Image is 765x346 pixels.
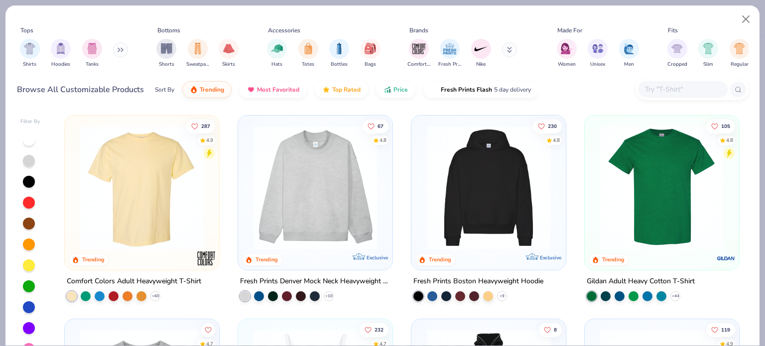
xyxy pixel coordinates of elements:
[360,323,388,337] button: Like
[668,26,678,35] div: Fits
[152,293,159,299] span: + 60
[196,248,216,268] img: Comfort Colors logo
[157,26,180,35] div: Bottoms
[730,39,750,68] div: filter for Regular
[431,86,439,94] img: flash.gif
[363,119,388,133] button: Like
[267,39,287,68] div: filter for Hats
[190,86,198,94] img: trending.gif
[557,39,577,68] div: filter for Women
[667,61,687,68] span: Cropped
[20,39,40,68] div: filter for Shirts
[271,61,282,68] span: Hats
[202,323,216,337] button: Like
[500,293,505,299] span: + 9
[315,81,368,98] button: Top Rated
[361,39,381,68] button: filter button
[438,39,461,68] button: filter button
[438,61,461,68] span: Fresh Prints
[332,86,361,94] span: Top Rated
[595,125,729,250] img: db319196-8705-402d-8b46-62aaa07ed94f
[438,39,461,68] div: filter for Fresh Prints
[298,39,318,68] div: filter for Totes
[271,43,283,54] img: Hats Image
[442,41,457,56] img: Fresh Prints Image
[558,61,576,68] span: Women
[248,125,382,250] img: f5d85501-0dbb-4ee4-b115-c08fa3845d83
[240,275,390,288] div: Fresh Prints Denver Mock Neck Heavyweight Sweatshirt
[186,61,209,68] span: Sweatpants
[716,248,736,268] img: Gildan logo
[322,86,330,94] img: TopRated.gif
[192,43,203,54] img: Sweatpants Image
[20,26,33,35] div: Tops
[55,43,66,54] img: Hoodies Image
[587,275,695,288] div: Gildan Adult Heavy Cotton T-Shirt
[706,119,735,133] button: Like
[365,61,376,68] span: Bags
[588,39,608,68] button: filter button
[331,61,348,68] span: Bottles
[556,125,690,250] img: d4a37e75-5f2b-4aef-9a6e-23330c63bbc0
[644,84,721,95] input: Try "T-Shirt"
[298,39,318,68] button: filter button
[553,136,560,144] div: 4.8
[367,254,388,261] span: Exclusive
[20,118,40,125] div: Filter By
[268,26,300,35] div: Accessories
[303,43,314,54] img: Totes Image
[51,61,70,68] span: Hoodies
[698,39,718,68] button: filter button
[67,275,201,288] div: Comfort Colors Adult Heavyweight T-Shirt
[407,61,430,68] span: Comfort Colors
[540,254,561,261] span: Exclusive
[17,84,144,96] div: Browse All Customizable Products
[186,39,209,68] div: filter for Sweatpants
[380,136,386,144] div: 4.8
[726,136,733,144] div: 4.8
[202,123,211,128] span: 287
[588,39,608,68] div: filter for Unisex
[156,39,176,68] button: filter button
[734,43,745,54] img: Regular Image
[187,119,216,133] button: Like
[557,39,577,68] button: filter button
[182,81,232,98] button: Trending
[207,136,214,144] div: 4.9
[737,10,756,29] button: Close
[329,39,349,68] button: filter button
[441,86,492,94] span: Fresh Prints Flash
[393,86,408,94] span: Price
[219,39,239,68] button: filter button
[703,43,714,54] img: Slim Image
[82,39,102,68] div: filter for Tanks
[471,39,491,68] button: filter button
[51,39,71,68] div: filter for Hoodies
[376,81,415,98] button: Price
[698,39,718,68] div: filter for Slim
[186,39,209,68] button: filter button
[240,81,307,98] button: Most Favorited
[561,43,572,54] img: Women Image
[378,123,383,128] span: 67
[471,39,491,68] div: filter for Nike
[51,39,71,68] button: filter button
[257,86,299,94] span: Most Favorited
[75,125,209,250] img: 029b8af0-80e6-406f-9fdc-fdf898547912
[548,123,557,128] span: 230
[557,26,582,35] div: Made For
[219,39,239,68] div: filter for Skirts
[365,43,376,54] img: Bags Image
[703,61,713,68] span: Slim
[533,119,562,133] button: Like
[86,61,99,68] span: Tanks
[329,39,349,68] div: filter for Bottles
[624,43,635,54] img: Men Image
[159,61,174,68] span: Shorts
[554,327,557,332] span: 8
[407,39,430,68] div: filter for Comfort Colors
[267,39,287,68] button: filter button
[302,61,314,68] span: Totes
[409,26,428,35] div: Brands
[223,43,235,54] img: Skirts Image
